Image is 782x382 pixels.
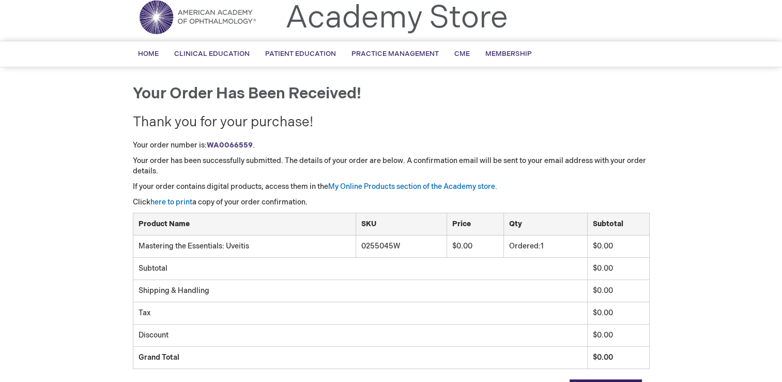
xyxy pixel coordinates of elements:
td: $0.00 [587,302,649,325]
th: SKU [356,213,447,236]
span: Clinical Education [174,50,250,58]
td: Mastering the Essentials: Uveitis [133,236,356,257]
p: Your order number is: . [133,140,650,151]
h2: Thank you for your purchase! [133,115,650,130]
span: Ordered: [509,242,541,251]
td: $0.00 [587,258,649,280]
p: Your order has been successfully submitted. The details of your order are below. A confirmation e... [133,156,650,177]
td: Shipping & Handling [133,280,587,302]
p: Click a copy of your order confirmation. [133,197,650,208]
td: $0.00 [587,236,649,257]
td: $0.00 [587,325,649,347]
td: Tax [133,302,587,325]
th: Price [447,213,503,236]
td: $0.00 [587,347,649,369]
td: $0.00 [587,280,649,302]
p: If your order contains digital products, access them in the [133,182,650,192]
span: Membership [485,50,532,58]
td: Subtotal [133,258,587,280]
a: here to print [150,198,192,207]
th: Subtotal [587,213,649,236]
td: 0255045W [356,236,447,257]
td: 1 [503,236,587,257]
span: Your order has been received! [133,84,361,103]
td: $0.00 [447,236,503,257]
th: Qty [503,213,587,236]
th: Product Name [133,213,356,236]
span: Home [138,50,159,58]
span: CME [454,50,470,58]
a: WA0066559 [207,141,253,150]
span: Practice Management [351,50,439,58]
td: Discount [133,325,587,347]
td: Grand Total [133,347,587,369]
span: Patient Education [265,50,336,58]
a: My Online Products section of the Academy store. [328,182,497,191]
